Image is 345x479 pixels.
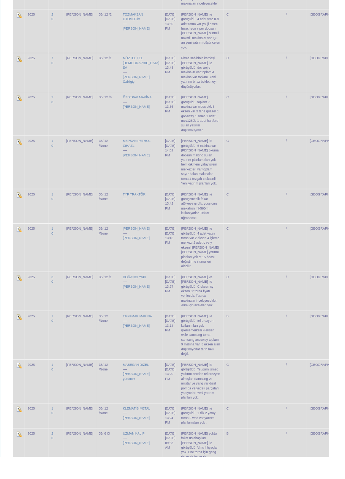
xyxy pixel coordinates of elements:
[126,285,170,326] td: ----
[297,326,322,377] td: /
[126,198,170,234] td: ----
[126,377,170,423] td: ----
[129,391,157,399] a: [PERSON_NAME] yürümez
[297,234,322,285] td: /
[173,457,184,472] div: [DATE] 09:53 AM
[26,96,51,142] td: 2025
[187,142,234,198] td: [PERSON_NAME] ile görüşüldü. 6 makina var [PERSON_NAME] okuma doosan makino şu an yatırım planlam...
[101,96,126,142] td: 35/ 12 /6
[26,142,51,198] td: 2025
[66,198,101,234] td: [PERSON_NAME]
[129,238,157,242] a: [PERSON_NAME]
[66,285,101,326] td: [PERSON_NAME]
[54,18,56,22] a: 0
[101,198,126,234] td: 35/ 12 /None
[129,59,167,73] a: MÖZTEL TEL [DEMOGRAPHIC_DATA] SA
[66,234,101,285] td: [PERSON_NAME]
[17,13,23,19] img: Edit
[129,110,157,114] a: [PERSON_NAME]
[187,96,234,142] td: [PERSON_NAME] görüşüldü. toplam 7 makina var nidec okk 5 eksen var 3 tane quaser 1 goosway 1 smec...
[129,453,152,457] a: UZMAN KALIP
[234,96,260,142] td: C
[126,9,170,55] td: ----
[54,427,56,430] a: 1
[26,423,51,449] td: 2025
[129,100,159,104] a: ÖZDEPAK MAKİNA
[187,198,234,234] td: [PERSON_NAME] ile görüşemedik fakat atölyeye girdik. youji cms mekatron ml-560m kullanıyorlar. Te...
[126,326,170,377] td: ----
[129,248,157,252] a: [PERSON_NAME]
[129,13,150,22] a: TOZMAKSAN OTOMOTİV
[54,243,56,247] a: 0
[129,381,156,384] a: MABESAN DİZEL
[129,436,157,440] a: [PERSON_NAME]
[66,423,101,449] td: [PERSON_NAME]
[187,9,234,55] td: [PERSON_NAME] ile görüşüldü. 4 adet vmc 8-9 adet torna var youji smec hwacheon viper doosan [PERS...
[234,326,260,377] td: B
[173,64,184,79] div: [DATE] 13:48 PM
[26,285,51,326] td: 2025
[26,377,51,423] td: 2025
[126,234,170,285] td: ----
[17,452,23,459] img: Edit
[187,55,234,96] td: Firma sahibinin kardeşi [PERSON_NAME] ile görüşüldü. drc wojıe makinalar var toplam 4 makina var ...
[187,423,234,449] td: [PERSON_NAME] ile görüşüldü. 1 dik 2 yatay torna 2 vmc var yatırım planlamaları yok .
[129,79,157,88] a: [PERSON_NAME] Özbilgiç
[234,9,260,55] td: C
[170,96,187,142] td: [DATE]
[54,335,56,339] a: 0
[173,431,184,446] div: [DATE] 13:24 PM
[129,28,157,32] a: [PERSON_NAME]
[234,55,260,96] td: C
[54,386,56,389] a: 0
[170,55,187,96] td: [DATE]
[170,142,187,198] td: [DATE]
[54,453,56,457] a: 2
[17,238,23,244] img: Edit
[17,426,23,432] img: Edit
[297,142,322,198] td: /
[54,381,56,384] a: 1
[297,9,322,55] td: /
[101,326,126,377] td: 35/ 12 /None
[17,202,23,208] img: Edit
[66,55,101,96] td: [PERSON_NAME]
[101,377,126,423] td: 35/ 12 /None
[173,334,184,349] div: [DATE] 13:14 PM
[126,96,170,142] td: ----
[17,380,23,386] img: Edit
[234,198,260,234] td: C
[297,285,322,326] td: /
[234,377,260,423] td: C
[234,234,260,285] td: C
[26,55,51,96] td: 2025
[54,151,56,155] a: 0
[66,9,101,55] td: [PERSON_NAME]
[66,326,101,377] td: [PERSON_NAME]
[101,423,126,449] td: 35/ 12 /None
[101,142,126,198] td: 35/ 12 /None
[54,59,56,63] a: 7
[54,13,56,17] a: 2
[173,385,184,400] div: [DATE] 13:20 PM
[101,55,126,96] td: 35/ 12 /1
[54,64,56,68] a: 0
[187,377,234,423] td: [PERSON_NAME] ile görüşüldü. Tsugami smec yıldırım cncden tel erezyon almışlar. Samsung ve milsta...
[17,59,23,65] img: Edit
[170,285,187,326] td: [DATE]
[66,96,101,142] td: [PERSON_NAME]
[26,9,51,55] td: 2025
[129,330,159,334] a: ERPAMAK MAKİNA
[66,377,101,423] td: [PERSON_NAME]
[297,377,322,423] td: /
[17,146,23,152] img: Edit
[170,377,187,423] td: [DATE]
[129,289,153,293] a: DOĞANCI YAPI
[170,198,187,234] td: [DATE]
[297,423,322,449] td: /
[54,238,56,242] a: 1
[297,96,322,142] td: /
[54,100,56,104] a: 2
[54,330,56,334] a: 1
[26,326,51,377] td: 2025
